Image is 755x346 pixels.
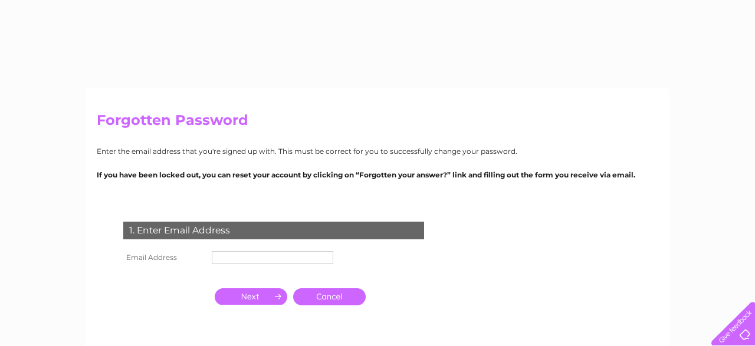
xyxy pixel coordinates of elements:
[97,146,658,157] p: Enter the email address that you're signed up with. This must be correct for you to successfully ...
[97,169,658,180] p: If you have been locked out, you can reset your account by clicking on “Forgotten your answer?” l...
[97,112,658,134] h2: Forgotten Password
[293,288,366,305] a: Cancel
[120,248,209,267] th: Email Address
[123,222,424,239] div: 1. Enter Email Address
